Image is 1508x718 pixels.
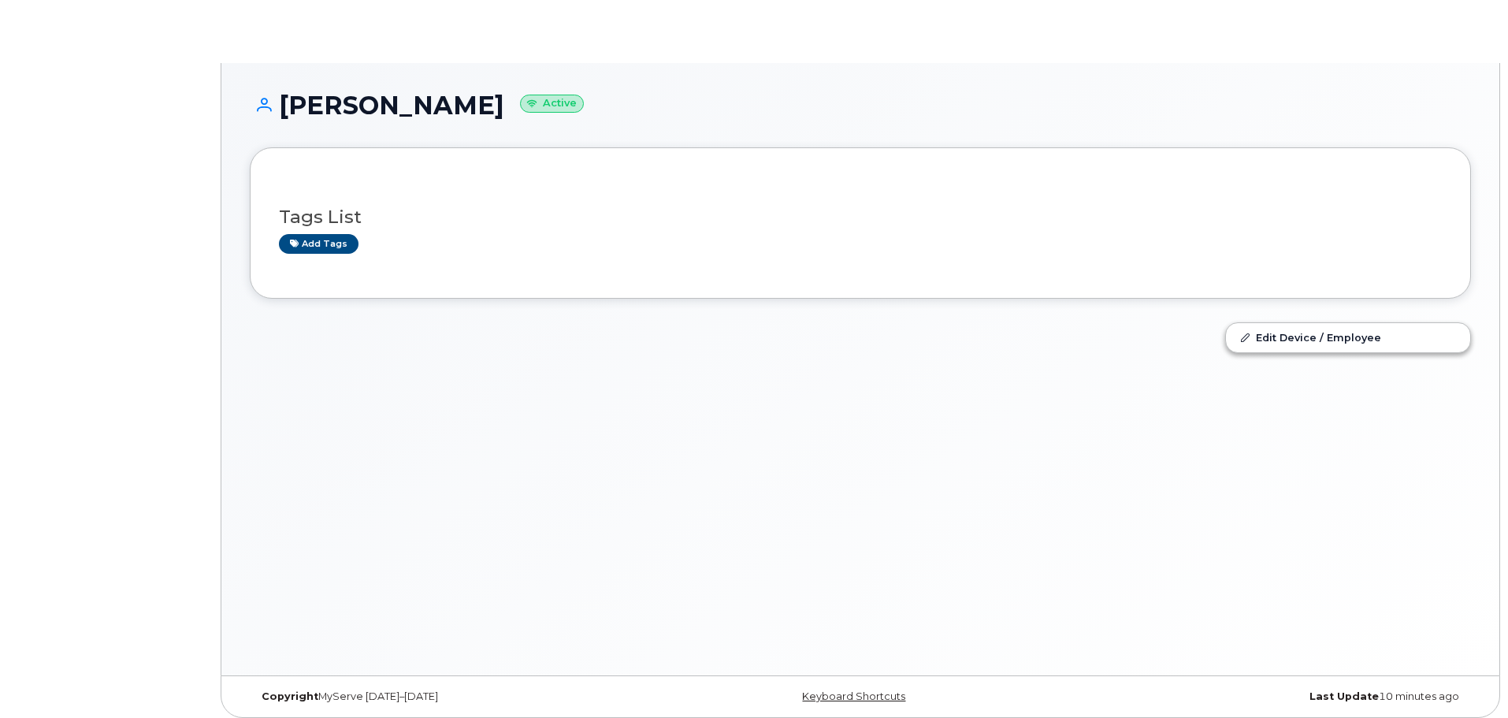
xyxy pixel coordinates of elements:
strong: Copyright [262,690,318,702]
div: 10 minutes ago [1064,690,1471,703]
small: Active [520,95,584,113]
h1: [PERSON_NAME] [250,91,1471,119]
div: MyServe [DATE]–[DATE] [250,690,657,703]
a: Add tags [279,234,358,254]
a: Edit Device / Employee [1226,323,1470,352]
strong: Last Update [1309,690,1379,702]
a: Keyboard Shortcuts [802,690,905,702]
h3: Tags List [279,207,1442,227]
